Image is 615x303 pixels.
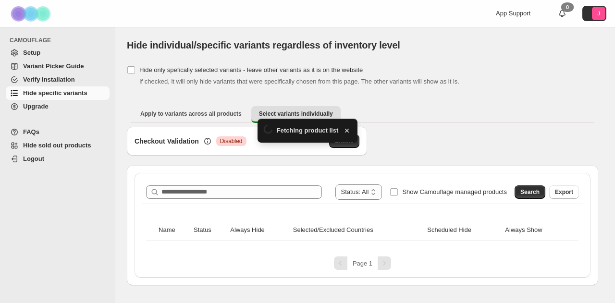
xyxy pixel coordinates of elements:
nav: Pagination [142,256,583,270]
span: Search [520,188,540,196]
span: Hide individual/specific variants regardless of inventory level [127,40,400,50]
h3: Checkout Validation [135,136,199,146]
span: CAMOUFLAGE [10,36,111,44]
div: 0 [561,2,574,12]
span: If checked, it will only hide variants that were specifically chosen from this page. The other va... [139,78,459,85]
span: App Support [496,10,530,17]
a: Hide specific variants [6,86,110,100]
th: Scheduled Hide [424,219,502,241]
span: Select variants individually [259,110,333,118]
button: Apply to variants across all products [133,106,249,121]
span: Upgrade [23,103,49,110]
span: Verify Installation [23,76,75,83]
span: Avatar with initials J [592,7,605,20]
img: Camouflage [8,0,56,27]
th: Name [156,219,191,241]
span: Disabled [220,137,243,145]
span: Hide sold out products [23,142,91,149]
text: J [597,11,600,16]
span: FAQs [23,128,39,135]
a: Upgrade [6,100,110,113]
span: Export [555,188,573,196]
th: Always Hide [227,219,290,241]
span: Variant Picker Guide [23,62,84,70]
span: Setup [23,49,40,56]
a: Hide sold out products [6,139,110,152]
a: 0 [557,9,567,18]
a: FAQs [6,125,110,139]
a: Variant Picker Guide [6,60,110,73]
span: Show Camouflage managed products [402,188,507,195]
th: Status [191,219,227,241]
a: Verify Installation [6,73,110,86]
span: Hide specific variants [23,89,87,97]
button: Search [515,185,545,199]
button: Export [549,185,579,199]
button: Avatar with initials J [582,6,606,21]
span: Logout [23,155,44,162]
th: Always Show [502,219,569,241]
a: Logout [6,152,110,166]
a: Setup [6,46,110,60]
div: Select variants individually [127,127,598,285]
span: Hide only spefically selected variants - leave other variants as it is on the website [139,66,363,73]
span: Apply to variants across all products [140,110,242,118]
span: Fetching product list [277,126,339,135]
span: Page 1 [353,260,372,267]
button: Select variants individually [251,106,341,123]
th: Selected/Excluded Countries [290,219,424,241]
